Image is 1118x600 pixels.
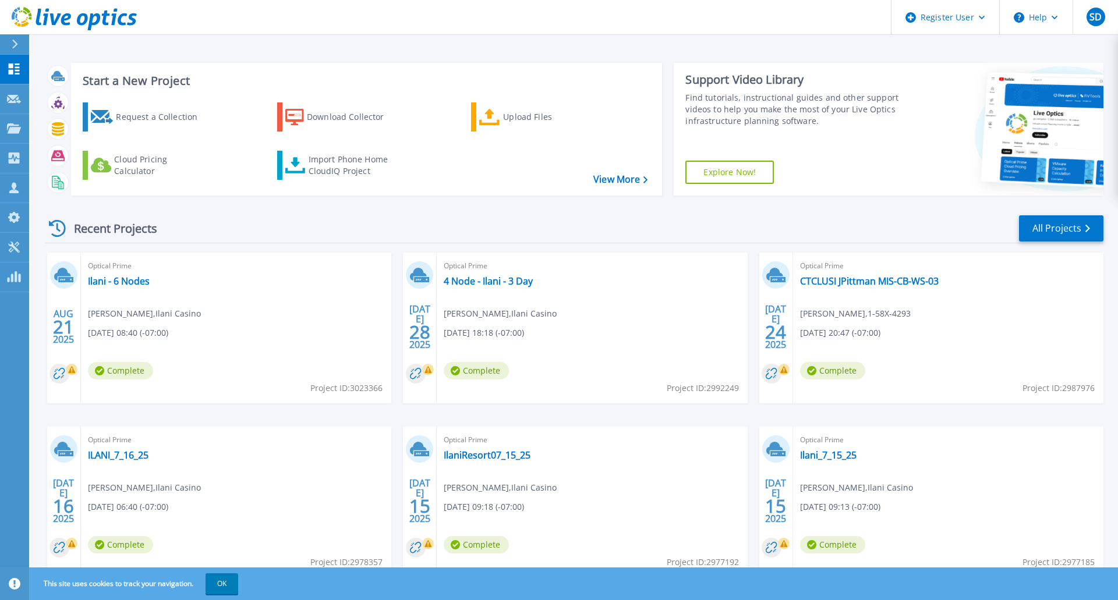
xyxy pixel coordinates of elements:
[444,307,557,320] span: [PERSON_NAME] , Ilani Casino
[409,501,430,511] span: 15
[53,501,74,511] span: 16
[471,102,601,132] a: Upload Files
[88,434,384,446] span: Optical Prime
[1023,382,1095,395] span: Project ID: 2987976
[32,573,238,594] span: This site uses cookies to track your navigation.
[88,500,168,513] span: [DATE] 06:40 (-07:00)
[800,307,911,320] span: [PERSON_NAME] , 1-58X-4293
[444,500,524,513] span: [DATE] 09:18 (-07:00)
[444,434,740,446] span: Optical Prime
[765,480,787,522] div: [DATE] 2025
[409,327,430,337] span: 28
[88,326,168,339] span: [DATE] 08:40 (-07:00)
[310,382,383,395] span: Project ID: 3023366
[503,105,596,129] div: Upload Files
[52,480,75,522] div: [DATE] 2025
[685,161,774,184] a: Explore Now!
[88,307,201,320] span: [PERSON_NAME] , Ilani Casino
[83,102,213,132] a: Request a Collection
[52,306,75,348] div: AUG 2025
[310,556,383,569] span: Project ID: 2978357
[444,449,530,461] a: IlaniResort07_15_25
[685,92,904,127] div: Find tutorials, instructional guides and other support videos to help you make the most of your L...
[800,362,865,379] span: Complete
[53,322,74,332] span: 21
[277,102,407,132] a: Download Collector
[409,480,431,522] div: [DATE] 2025
[1089,12,1102,22] span: SD
[307,105,400,129] div: Download Collector
[444,481,557,494] span: [PERSON_NAME] , Ilani Casino
[667,556,739,569] span: Project ID: 2977192
[765,327,786,337] span: 24
[88,449,148,461] a: ILANI_7_16_25
[88,260,384,272] span: Optical Prime
[114,154,207,177] div: Cloud Pricing Calculator
[409,306,431,348] div: [DATE] 2025
[800,536,865,553] span: Complete
[800,500,880,513] span: [DATE] 09:13 (-07:00)
[800,434,1096,446] span: Optical Prime
[444,260,740,272] span: Optical Prime
[88,481,201,494] span: [PERSON_NAME] , Ilani Casino
[800,449,857,461] a: Ilani_7_15_25
[444,326,524,339] span: [DATE] 18:18 (-07:00)
[800,260,1096,272] span: Optical Prime
[800,326,880,339] span: [DATE] 20:47 (-07:00)
[444,536,509,553] span: Complete
[309,154,399,177] div: Import Phone Home CloudIQ Project
[800,275,939,287] a: CTCLUSI JPittman MIS-CB-WS-03
[667,382,739,395] span: Project ID: 2992249
[45,214,173,243] div: Recent Projects
[1019,215,1103,242] a: All Projects
[88,362,153,379] span: Complete
[765,306,787,348] div: [DATE] 2025
[800,481,913,494] span: [PERSON_NAME] , Ilani Casino
[1023,556,1095,569] span: Project ID: 2977185
[765,501,786,511] span: 15
[444,362,509,379] span: Complete
[116,105,209,129] div: Request a Collection
[593,174,648,185] a: View More
[88,275,150,287] a: Ilani - 6 Nodes
[88,536,153,553] span: Complete
[83,151,213,180] a: Cloud Pricing Calculator
[685,72,904,87] div: Support Video Library
[83,74,648,87] h3: Start a New Project
[444,275,533,287] a: 4 Node - Ilani - 3 Day
[206,573,238,594] button: OK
